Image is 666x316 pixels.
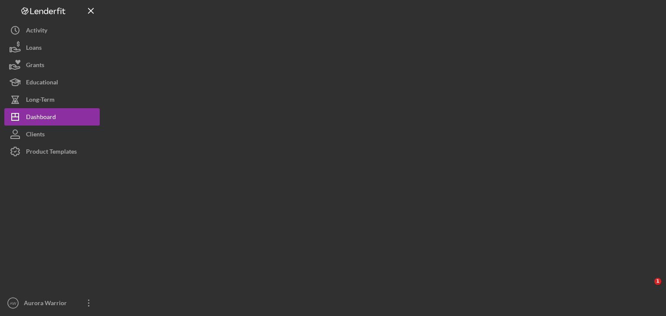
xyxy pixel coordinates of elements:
div: Grants [26,56,44,76]
div: Dashboard [26,108,56,128]
button: Long-Term [4,91,100,108]
button: Loans [4,39,100,56]
span: 1 [654,278,661,285]
button: AWAurora Warrior [4,294,100,312]
div: Product Templates [26,143,77,162]
div: Long-Term [26,91,55,110]
button: Activity [4,22,100,39]
text: AW [10,301,16,306]
div: Clients [26,126,45,145]
button: Clients [4,126,100,143]
button: Educational [4,74,100,91]
div: Loans [26,39,42,58]
div: Aurora Warrior [22,294,78,314]
button: Product Templates [4,143,100,160]
div: Activity [26,22,47,41]
button: Dashboard [4,108,100,126]
div: Educational [26,74,58,93]
iframe: Intercom live chat [637,278,657,299]
button: Grants [4,56,100,74]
